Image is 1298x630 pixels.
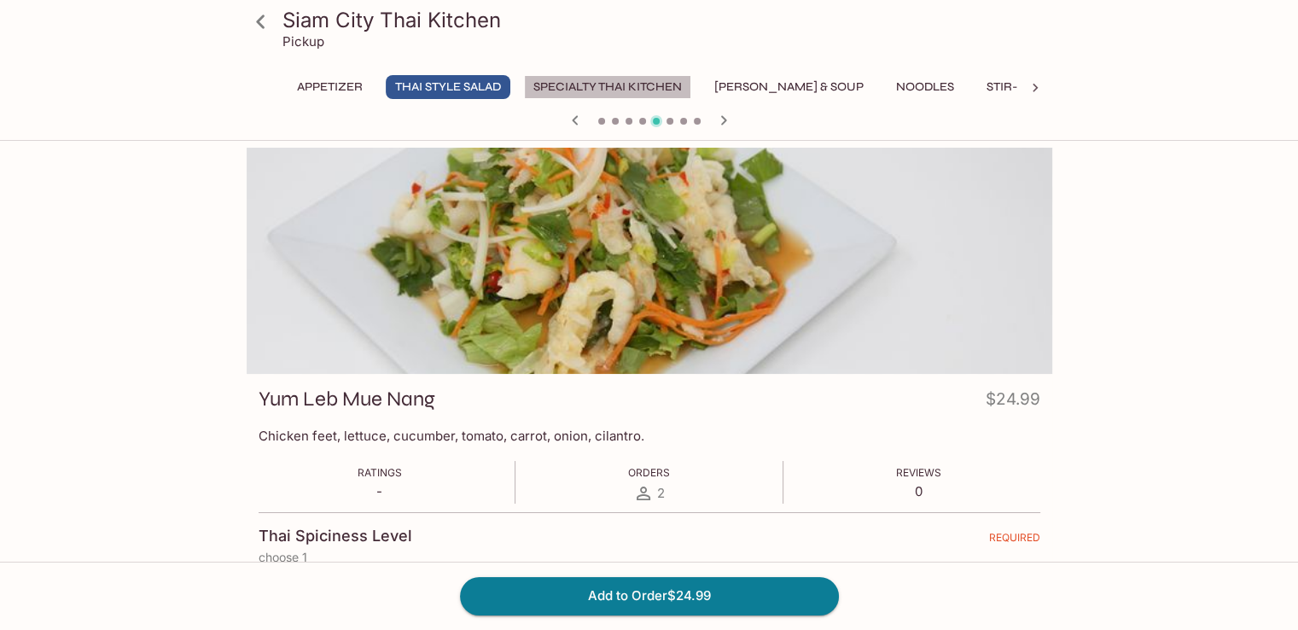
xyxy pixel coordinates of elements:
span: Orders [628,466,670,479]
button: [PERSON_NAME] & Soup [705,75,873,99]
button: Thai Style Salad [386,75,510,99]
span: Reviews [896,466,941,479]
button: Specialty Thai Kitchen [524,75,691,99]
h4: Thai Spiciness Level [259,527,412,545]
button: Appetizer [288,75,372,99]
p: choose 1 [259,551,1040,564]
span: Ratings [358,466,402,479]
h3: Yum Leb Mue Nang [259,386,435,412]
h3: Siam City Thai Kitchen [282,7,1045,33]
p: - [358,483,402,499]
button: Add to Order$24.99 [460,577,839,615]
span: REQUIRED [989,531,1040,551]
span: 2 [657,485,665,501]
h4: $24.99 [986,386,1040,419]
button: Stir-Fry Dishes [977,75,1097,99]
p: Chicken feet, lettuce, cucumber, tomato, carrot, onion, cilantro. [259,428,1040,444]
button: Noodles [887,75,963,99]
p: Pickup [282,33,324,50]
p: 0 [896,483,941,499]
div: Yum Leb Mue Nang [247,148,1052,374]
